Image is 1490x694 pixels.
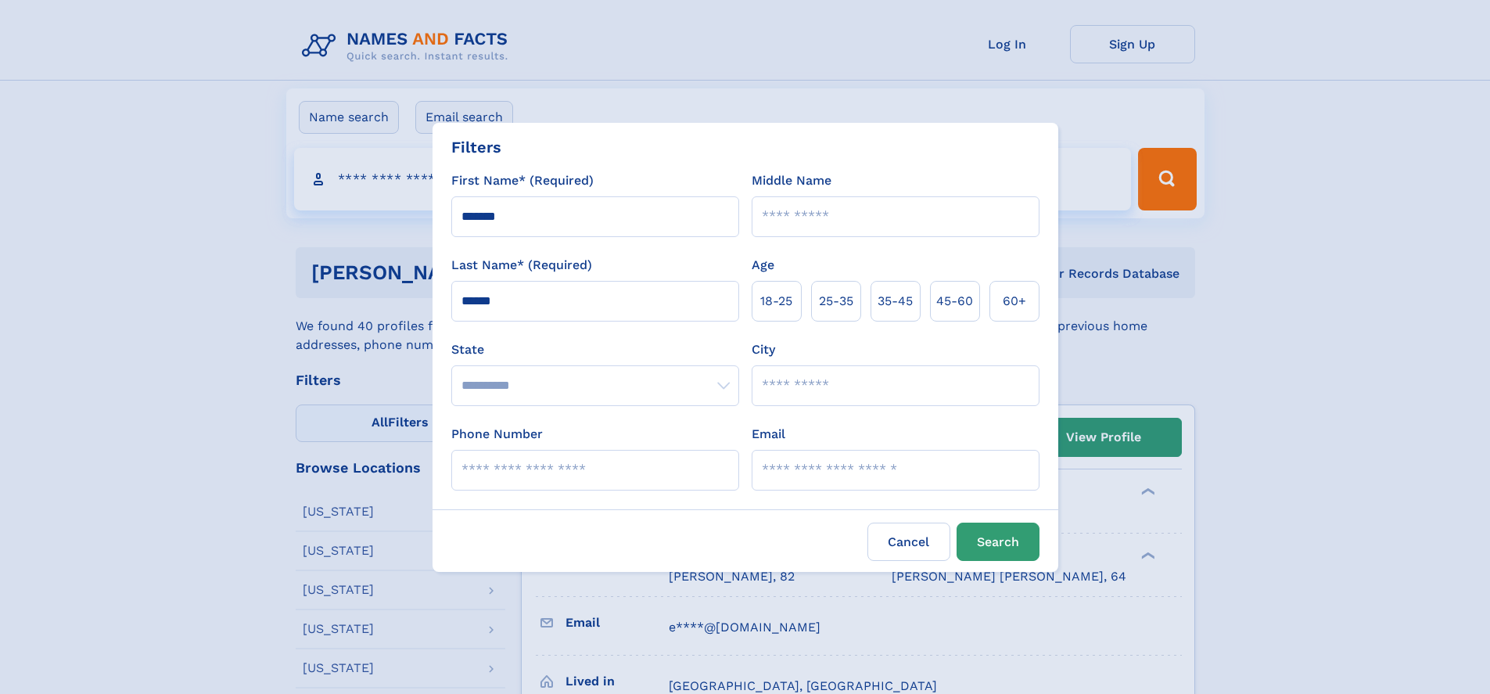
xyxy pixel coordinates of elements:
[752,425,785,444] label: Email
[451,256,592,275] label: Last Name* (Required)
[451,425,543,444] label: Phone Number
[819,292,853,311] span: 25‑35
[878,292,913,311] span: 35‑45
[752,171,831,190] label: Middle Name
[1003,292,1026,311] span: 60+
[760,292,792,311] span: 18‑25
[936,292,973,311] span: 45‑60
[752,256,774,275] label: Age
[957,523,1039,561] button: Search
[451,340,739,359] label: State
[451,135,501,159] div: Filters
[867,523,950,561] label: Cancel
[752,340,775,359] label: City
[451,171,594,190] label: First Name* (Required)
